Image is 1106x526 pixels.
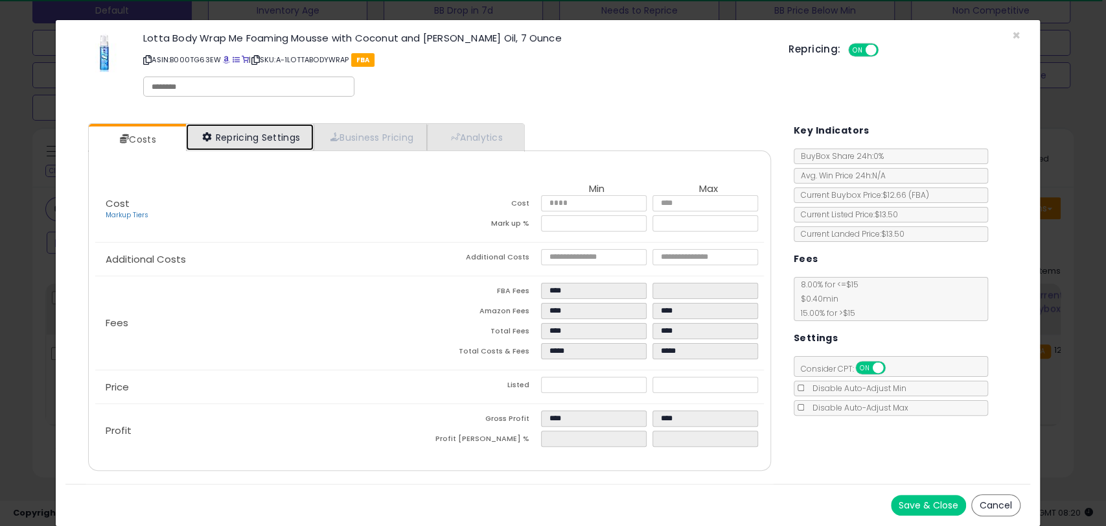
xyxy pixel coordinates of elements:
[427,124,523,150] a: Analytics
[430,195,541,215] td: Cost
[430,323,541,343] td: Total Fees
[223,54,230,65] a: BuyBox page
[794,170,886,181] span: Avg. Win Price 24h: N/A
[430,343,541,363] td: Total Costs & Fees
[1012,26,1020,45] span: ×
[95,382,430,392] p: Price
[908,189,929,200] span: ( FBA )
[971,494,1020,516] button: Cancel
[430,283,541,303] td: FBA Fees
[95,318,430,328] p: Fees
[95,254,430,265] p: Additional Costs
[882,189,929,200] span: $12.66
[877,45,897,56] span: OFF
[351,53,375,67] span: FBA
[806,383,906,394] span: Disable Auto-Adjust Min
[789,44,840,54] h5: Repricing:
[143,49,769,70] p: ASIN: B000TG63EW | SKU: A-1LOTTABODYWRAP
[794,123,870,139] h5: Key Indicators
[794,279,858,318] span: 8.00 % for <= $15
[794,330,838,346] h5: Settings
[794,363,903,374] span: Consider CPT:
[430,249,541,269] td: Additional Costs
[430,431,541,451] td: Profit [PERSON_NAME] %
[652,184,764,195] th: Max
[430,215,541,235] td: Mark up %
[430,303,541,323] td: Amazon Fees
[541,184,652,195] th: Min
[95,425,430,436] p: Profit
[143,33,769,43] h3: Lotta Body Wrap Me Foaming Mousse with Coconut and [PERSON_NAME] Oil, 7 Ounce
[794,307,855,318] span: 15.00 % for > $15
[891,495,966,516] button: Save & Close
[794,251,818,267] h5: Fees
[883,363,904,374] span: OFF
[794,293,838,304] span: $0.40 min
[430,411,541,431] td: Gross Profit
[233,54,240,65] a: All offer listings
[794,150,884,161] span: BuyBox Share 24h: 0%
[430,377,541,397] td: Listed
[314,124,427,150] a: Business Pricing
[806,402,908,413] span: Disable Auto-Adjust Max
[95,198,430,221] p: Cost
[857,363,873,374] span: ON
[794,209,898,220] span: Current Listed Price: $13.50
[794,228,904,239] span: Current Landed Price: $13.50
[242,54,249,65] a: Your listing only
[89,126,185,152] a: Costs
[186,124,314,150] a: Repricing Settings
[106,210,148,220] a: Markup Tiers
[85,33,124,72] img: 41B2S4r1G9L._SL60_.jpg
[794,189,929,200] span: Current Buybox Price:
[850,45,866,56] span: ON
